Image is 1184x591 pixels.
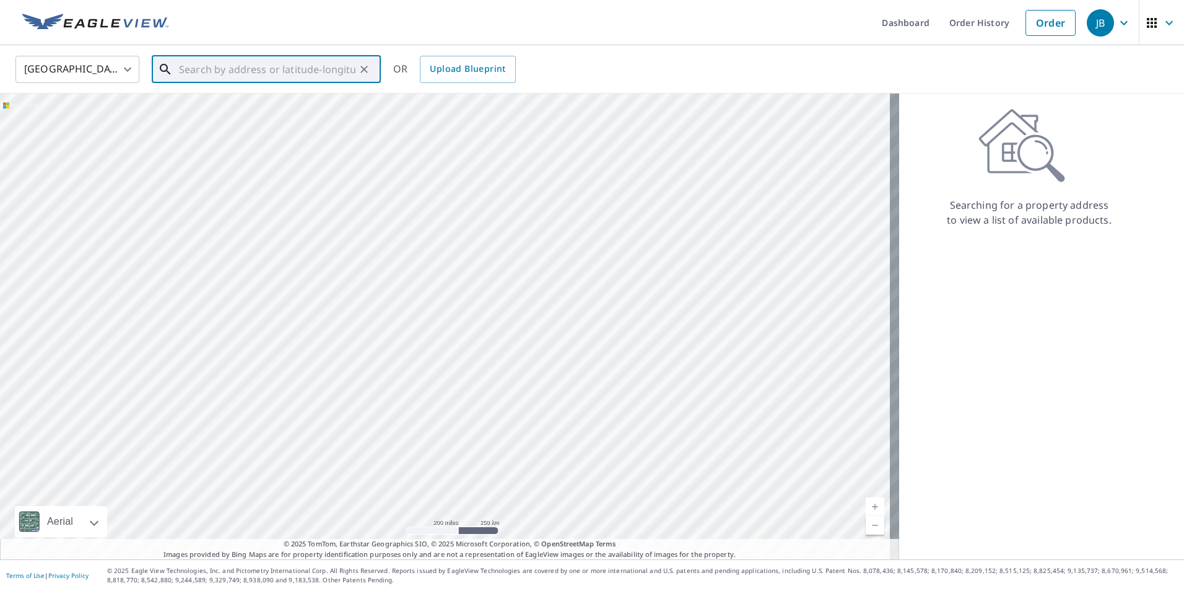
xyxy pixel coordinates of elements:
[596,539,616,548] a: Terms
[393,56,516,83] div: OR
[179,52,355,87] input: Search by address or latitude-longitude
[15,52,139,87] div: [GEOGRAPHIC_DATA]
[15,506,107,537] div: Aerial
[1087,9,1114,37] div: JB
[946,198,1112,227] p: Searching for a property address to view a list of available products.
[43,506,77,537] div: Aerial
[420,56,515,83] a: Upload Blueprint
[355,61,373,78] button: Clear
[541,539,593,548] a: OpenStreetMap
[22,14,168,32] img: EV Logo
[107,566,1178,585] p: © 2025 Eagle View Technologies, Inc. and Pictometry International Corp. All Rights Reserved. Repo...
[48,571,89,580] a: Privacy Policy
[866,516,884,535] a: Current Level 5, Zoom Out
[284,539,616,549] span: © 2025 TomTom, Earthstar Geographics SIO, © 2025 Microsoft Corporation, ©
[1025,10,1076,36] a: Order
[6,571,45,580] a: Terms of Use
[6,572,89,579] p: |
[866,497,884,516] a: Current Level 5, Zoom In
[430,61,505,77] span: Upload Blueprint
